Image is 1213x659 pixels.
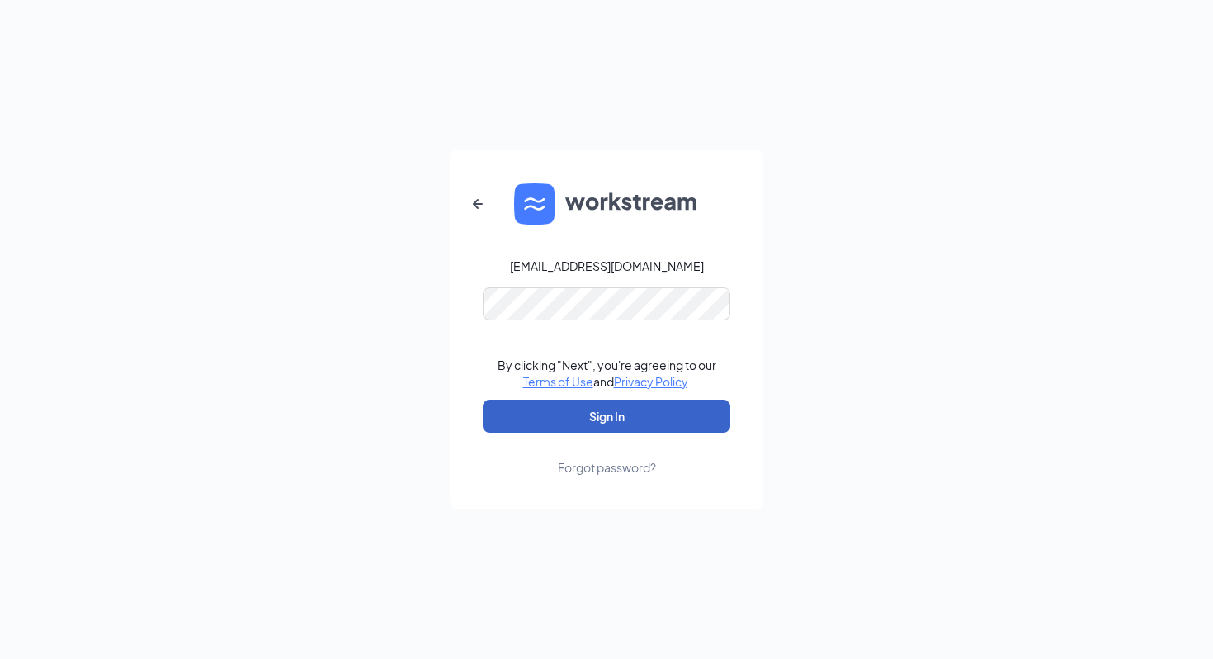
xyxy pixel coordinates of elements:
[483,400,730,433] button: Sign In
[498,357,716,390] div: By clicking "Next", you're agreeing to our and .
[458,184,498,224] button: ArrowLeftNew
[614,374,687,389] a: Privacy Policy
[523,374,593,389] a: Terms of Use
[558,433,656,476] a: Forgot password?
[468,194,488,214] svg: ArrowLeftNew
[558,459,656,476] div: Forgot password?
[510,258,704,274] div: [EMAIL_ADDRESS][DOMAIN_NAME]
[514,183,699,225] img: WS logo and Workstream text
